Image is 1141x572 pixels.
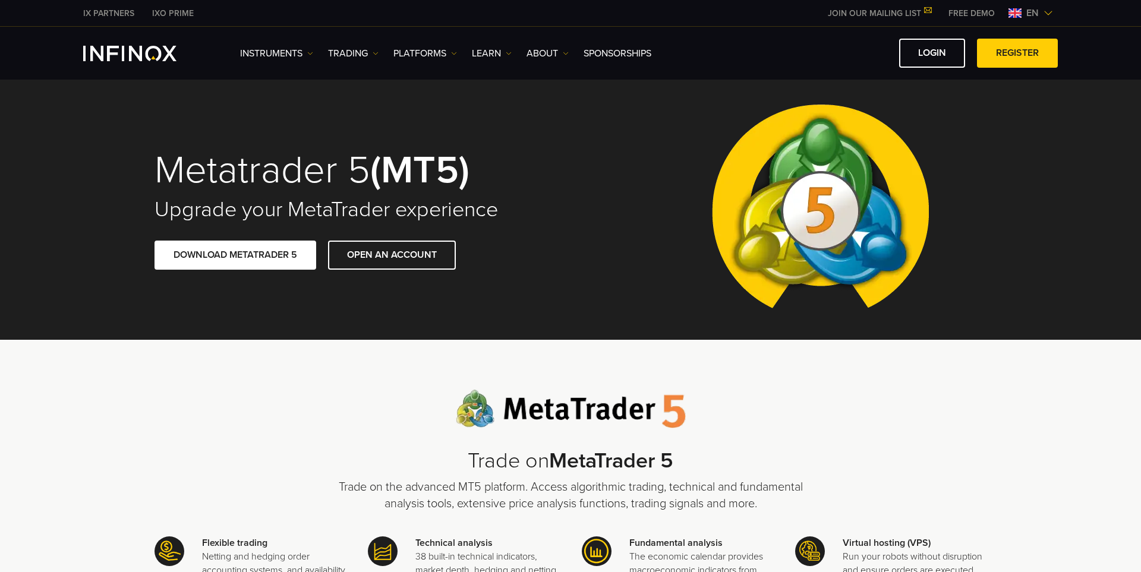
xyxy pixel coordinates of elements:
[370,147,469,194] strong: (MT5)
[527,46,569,61] a: ABOUT
[368,536,398,566] img: Meta Trader 5 icon
[83,46,204,61] a: INFINOX Logo
[415,537,493,549] strong: Technical analysis
[328,46,379,61] a: TRADING
[202,537,267,549] strong: Flexible trading
[456,390,686,428] img: Meta Trader 5 logo
[333,448,808,474] h2: Trade on
[328,241,456,270] a: OPEN AN ACCOUNT
[795,536,825,566] img: Meta Trader 5 icon
[977,39,1058,68] a: REGISTER
[155,197,554,223] h2: Upgrade your MetaTrader experience
[155,536,184,566] img: Meta Trader 5 icon
[333,479,808,512] p: Trade on the advanced MT5 platform. Access algorithmic trading, technical and fundamental analysi...
[393,46,457,61] a: PLATFORMS
[584,46,651,61] a: SPONSORSHIPS
[843,537,931,549] strong: Virtual hosting (VPS)
[472,46,512,61] a: Learn
[74,7,143,20] a: INFINOX
[702,80,938,340] img: Meta Trader 5
[143,7,203,20] a: INFINOX
[155,241,316,270] a: DOWNLOAD METATRADER 5
[940,7,1004,20] a: INFINOX MENU
[819,8,940,18] a: JOIN OUR MAILING LIST
[899,39,965,68] a: LOGIN
[1022,6,1044,20] span: en
[582,536,612,566] img: Meta Trader 5 icon
[240,46,313,61] a: Instruments
[629,537,723,549] strong: Fundamental analysis
[155,150,554,191] h1: Metatrader 5
[549,448,673,473] strong: MetaTrader 5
